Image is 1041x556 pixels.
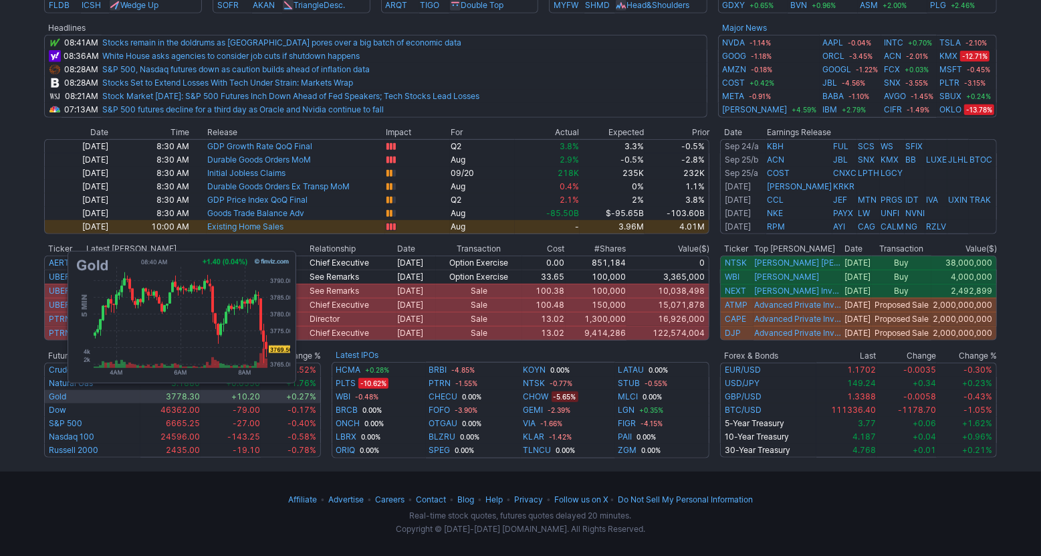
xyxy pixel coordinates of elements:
a: NVDA [722,36,745,50]
td: [DATE] [44,153,109,167]
a: RPM [767,221,785,231]
a: Advanced Private Investimentos Inova Simples (I.S.) [754,328,841,339]
th: Actual [515,126,580,139]
a: NTSK [725,258,747,268]
td: After Market Close [720,167,766,180]
td: 38,000,000 [931,256,997,270]
a: PAYX [833,208,853,218]
a: LGCY [881,168,903,178]
a: GOOGL [822,63,851,76]
a: GDP Growth Rate QoQ Final [207,141,312,151]
a: Existing Home Sales [207,221,283,231]
a: KMX [939,50,957,63]
th: Top [PERSON_NAME] [754,242,842,256]
span: +4.59% [790,104,818,115]
td: After Market Close [720,139,766,153]
td: 1.1% [645,180,709,193]
a: [PERSON_NAME] [PERSON_NAME] [754,258,841,268]
td: 100,000 [566,284,627,298]
td: Before Market Open [720,153,766,167]
a: CHECU [429,390,457,403]
th: Expected [580,126,645,139]
a: [DATE] [725,181,751,191]
span: -3.45% [847,51,875,62]
td: [DATE] [842,270,872,284]
td: 2% [580,193,645,207]
td: 232K [645,167,709,180]
a: Gold [49,391,66,401]
a: KRKR [833,181,854,191]
a: FUL [833,141,848,151]
a: Do Not Sell My Personal Information [618,494,753,504]
td: 851,184 [566,256,627,270]
a: [DATE] [725,195,751,205]
td: Buy [872,270,931,284]
a: AAPL [822,36,843,50]
a: NVNI [905,208,925,218]
a: SPEG [429,444,450,457]
td: 10:00 AM [109,220,190,234]
a: Privacy [514,494,543,504]
a: Help [485,494,503,504]
a: UBER [49,272,70,282]
a: SCS [858,141,875,151]
td: Aug [450,153,515,167]
td: [DATE] [396,270,436,284]
td: [DATE] [44,139,109,153]
a: LPTH [858,168,879,178]
td: 2,000,000,000 [931,298,997,312]
a: SNX [858,155,875,165]
td: 33.65 [522,270,566,284]
a: Blog [457,494,474,504]
a: Durable Goods Orders MoM [207,155,311,165]
a: ACN [884,50,901,63]
a: Durable Goods Orders Ex Transp MoM [207,181,350,191]
a: NTSK [524,377,546,390]
a: Sep 24/a [725,141,759,151]
a: LATAU [618,363,644,377]
a: UBER [49,286,70,296]
a: FCX [884,63,900,76]
span: 2.9% [560,155,579,165]
td: 100.38 [522,284,566,298]
td: See Remarks [309,284,396,298]
th: Transaction [436,242,522,256]
a: IVA [926,195,938,205]
a: META [722,90,744,103]
th: #Shares [566,242,627,256]
td: 16,926,000 [626,312,709,326]
a: S&P 500, Nasdaq futures down as caution builds ahead of inflation data [102,64,370,74]
a: Advertise [328,494,364,504]
a: EUR/USD [725,365,761,375]
td: Sale [436,284,522,298]
a: LBRX [336,430,356,444]
a: Russell 2000 [49,445,98,455]
th: Earnings Release [766,126,997,139]
a: PLTR [939,76,959,90]
td: -0.5% [645,139,709,153]
th: Date [44,126,109,139]
td: 3.3% [580,139,645,153]
td: 08:21AM [62,90,102,103]
span: 2.1% [560,195,579,205]
a: KMX [881,155,899,165]
td: 4,000,000 [931,270,997,284]
td: Chief Executive [309,298,396,312]
th: Impact [385,126,450,139]
td: 08:36AM [62,50,102,63]
a: Follow us on X [554,494,608,504]
a: [PERSON_NAME] [754,272,819,282]
td: Aug [450,180,515,193]
td: -0.5% [580,153,645,167]
a: UNFI [881,208,899,218]
span: -4.56% [840,78,867,88]
a: GDP Price Index QoQ Final [207,195,308,205]
td: 8:30 AM [109,139,190,153]
a: NG [905,221,917,231]
td: 13.02 [522,312,566,326]
td: [DATE] [396,284,436,298]
a: GEMI [524,403,544,417]
span: -0.04% [846,37,873,48]
a: CIFR [884,103,902,116]
a: [PERSON_NAME] [722,103,787,116]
